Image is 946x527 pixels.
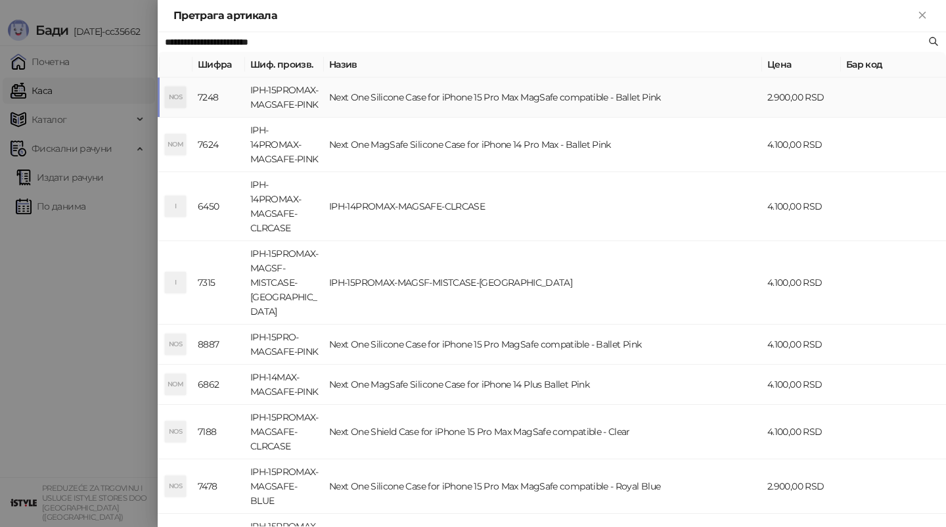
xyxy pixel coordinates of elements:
td: 7478 [192,459,245,514]
div: NOS [165,421,186,442]
button: Close [914,8,930,24]
td: Next One Shield Case for iPhone 15 Pro Max MagSafe compatible - Clear [324,405,762,459]
td: 4.100,00 RSD [762,325,841,365]
td: Next One MagSafe Silicone Case for iPhone 14 Pro Max - Ballet Pink [324,118,762,172]
td: 6862 [192,365,245,405]
td: 7248 [192,78,245,118]
td: 2.900,00 RSD [762,459,841,514]
td: 4.100,00 RSD [762,405,841,459]
td: 2.900,00 RSD [762,78,841,118]
td: 6450 [192,172,245,241]
td: 8887 [192,325,245,365]
td: IPH-15PROMAX-MAGSAFE-BLUE [245,459,324,514]
td: 4.100,00 RSD [762,118,841,172]
th: Шифра [192,52,245,78]
div: NOS [165,334,186,355]
td: IPH-14PROMAX-MAGSAFE-CLRCASE [324,172,762,241]
div: I [165,272,186,293]
td: Next One MagSafe Silicone Case for iPhone 14 Plus Ballet Pink [324,365,762,405]
div: NOM [165,134,186,155]
div: NOM [165,374,186,395]
div: I [165,196,186,217]
th: Шиф. произв. [245,52,324,78]
td: IPH-14PROMAX-MAGSAFE-CLRCASE [245,172,324,241]
td: 7188 [192,405,245,459]
td: IPH-14PROMAX-MAGSAFE-PINK [245,118,324,172]
td: Next One Silicone Case for iPhone 15 Pro MagSafe compatible - Ballet Pink [324,325,762,365]
td: Next One Silicone Case for iPhone 15 Pro Max MagSafe compatible - Royal Blue [324,459,762,514]
td: IPH-14MAX-MAGSAFE-PINK [245,365,324,405]
td: IPH-15PROMAX-MAGSAFE-CLRCASE [245,405,324,459]
td: IPH-15PROMAX-MAGSF-MISTCASE-[GEOGRAPHIC_DATA] [324,241,762,325]
td: 7315 [192,241,245,325]
td: 4.100,00 RSD [762,172,841,241]
td: 4.100,00 RSD [762,365,841,405]
div: NOS [165,476,186,497]
div: NOS [165,87,186,108]
td: IPH-15PROMAX-MAGSAFE-PINK [245,78,324,118]
th: Цена [762,52,841,78]
td: 4.100,00 RSD [762,241,841,325]
td: IPH-15PRO-MAGSAFE-PINK [245,325,324,365]
div: Претрага артикала [173,8,914,24]
td: IPH-15PROMAX-MAGSF-MISTCASE-[GEOGRAPHIC_DATA] [245,241,324,325]
td: Next One Silicone Case for iPhone 15 Pro Max MagSafe compatible - Ballet Pink [324,78,762,118]
th: Бар код [841,52,946,78]
td: 7624 [192,118,245,172]
th: Назив [324,52,762,78]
